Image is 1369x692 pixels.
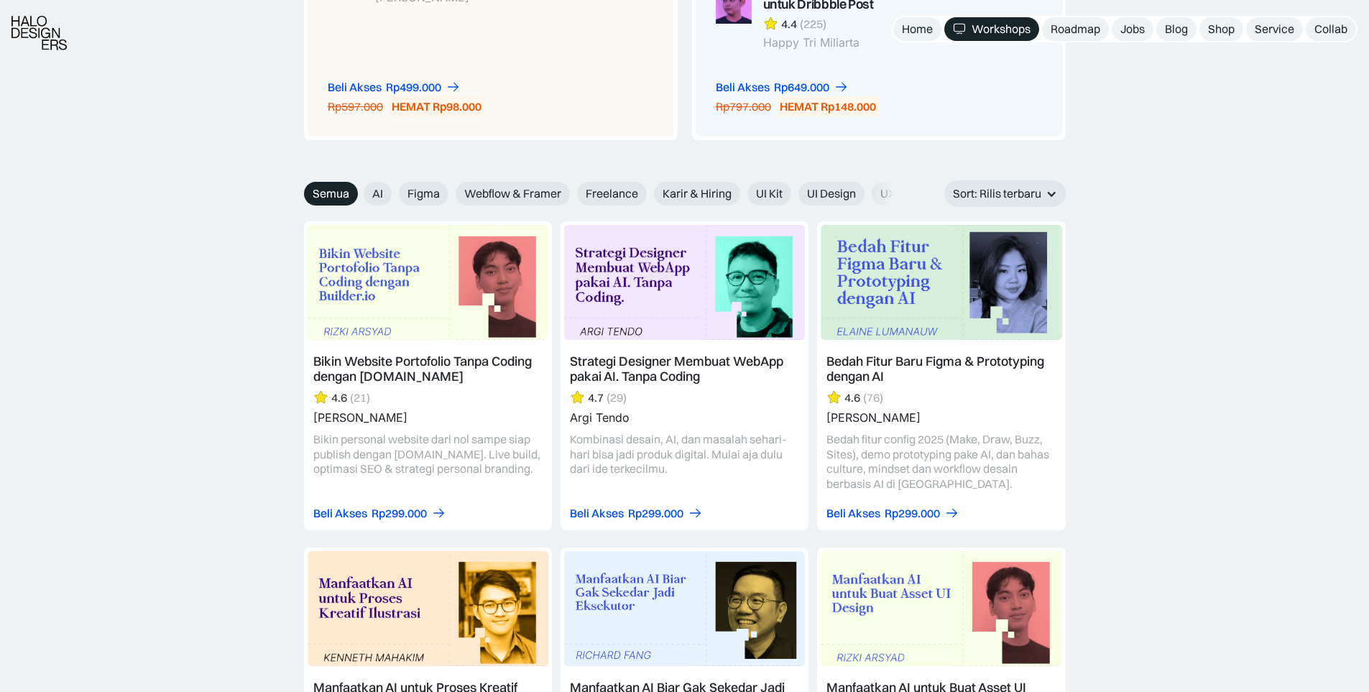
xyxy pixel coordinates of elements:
div: Rp499.000 [386,80,441,95]
div: Beli Akses [570,506,624,521]
span: UI Kit [756,186,783,201]
div: Rp299.000 [885,506,940,521]
span: UI Design [807,186,856,201]
a: Beli AksesRp299.000 [826,506,959,521]
div: Sort: Rilis terbaru [944,180,1066,207]
a: Beli AksesRp299.000 [313,506,446,521]
a: Beli AksesRp299.000 [570,506,703,521]
div: Beli Akses [313,506,367,521]
a: Roadmap [1042,17,1109,41]
div: Rp597.000 [328,99,383,114]
div: Rp649.000 [774,80,829,95]
span: Semua [313,186,349,201]
div: HEMAT Rp98.000 [392,99,481,114]
a: Home [893,17,941,41]
div: (225) [800,17,826,32]
span: AI [372,186,383,201]
a: Collab [1306,17,1356,41]
form: Email Form [304,182,900,206]
div: Sort: Rilis terbaru [953,186,1041,201]
a: Beli AksesRp499.000 [328,80,461,95]
div: 4.4 [781,17,797,32]
a: Blog [1156,17,1197,41]
div: Beli Akses [716,80,770,95]
div: Shop [1208,22,1235,37]
a: Jobs [1112,17,1153,41]
span: Freelance [586,186,638,201]
a: Workshops [944,17,1039,41]
div: Workshops [972,22,1031,37]
div: Rp797.000 [716,99,771,114]
span: Webflow & Framer [464,186,561,201]
div: Beli Akses [826,506,880,521]
div: HEMAT Rp148.000 [780,99,876,114]
div: Rp299.000 [372,506,427,521]
div: Jobs [1120,22,1145,37]
div: Home [902,22,933,37]
span: Figma [407,186,440,201]
div: Rp299.000 [628,506,683,521]
a: Service [1246,17,1303,41]
span: UX Design [880,186,934,201]
div: Blog [1165,22,1188,37]
a: Beli AksesRp649.000 [716,80,849,95]
div: Service [1255,22,1294,37]
a: Shop [1199,17,1243,41]
div: Beli Akses [328,80,382,95]
div: Happy Tri Miliarta [763,36,963,50]
div: Roadmap [1051,22,1100,37]
span: Karir & Hiring [663,186,732,201]
div: Collab [1314,22,1347,37]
